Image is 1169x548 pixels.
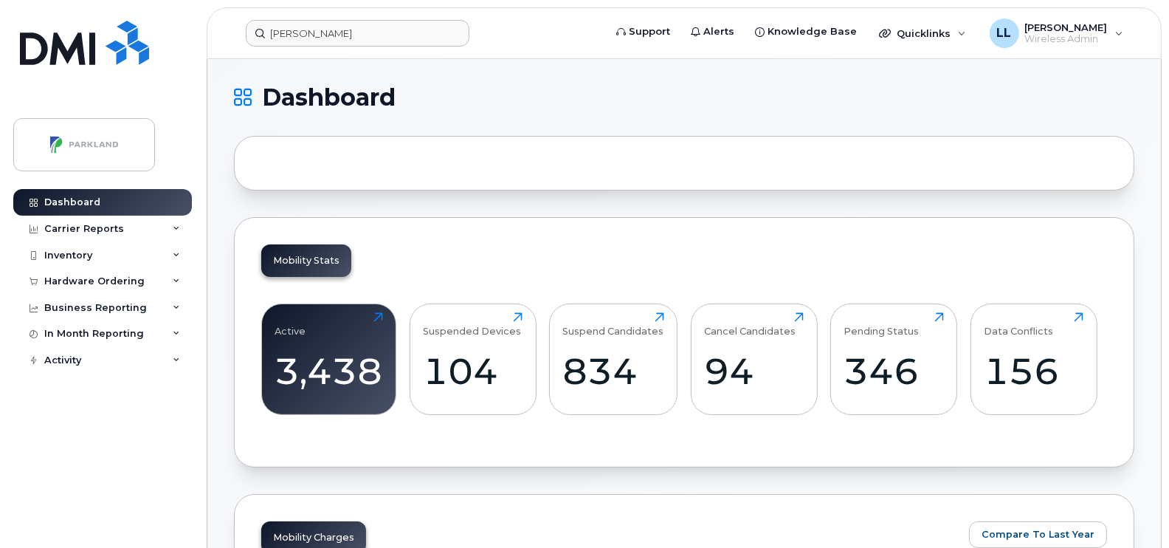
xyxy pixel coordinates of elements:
[423,349,523,393] div: 104
[262,86,396,109] span: Dashboard
[984,349,1083,393] div: 156
[563,312,664,337] div: Suspend Candidates
[982,527,1094,541] span: Compare To Last Year
[704,312,796,337] div: Cancel Candidates
[844,312,920,337] div: Pending Status
[844,312,944,407] a: Pending Status346
[563,349,664,393] div: 834
[969,521,1107,548] button: Compare To Last Year
[704,312,804,407] a: Cancel Candidates94
[844,349,944,393] div: 346
[984,312,1083,407] a: Data Conflicts156
[275,312,383,407] a: Active3,438
[984,312,1053,337] div: Data Conflicts
[275,349,383,393] div: 3,438
[423,312,521,337] div: Suspended Devices
[563,312,664,407] a: Suspend Candidates834
[423,312,523,407] a: Suspended Devices104
[275,312,306,337] div: Active
[704,349,804,393] div: 94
